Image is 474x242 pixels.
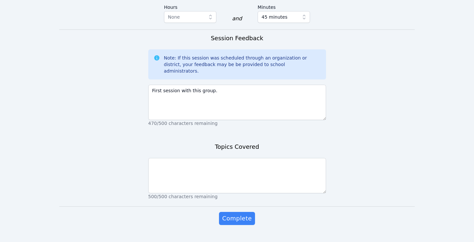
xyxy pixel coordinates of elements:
[211,34,263,43] h3: Session Feedback
[215,142,259,151] h3: Topics Covered
[148,193,326,200] p: 500/500 characters remaining
[148,85,326,120] textarea: First session with this group.
[219,212,255,225] button: Complete
[164,11,216,23] button: None
[258,11,310,23] button: 45 minutes
[168,14,180,20] span: None
[148,120,326,127] p: 470/500 characters remaining
[222,214,252,223] span: Complete
[164,1,216,11] label: Hours
[258,1,310,11] label: Minutes
[164,55,321,74] div: Note: If this session was scheduled through an organization or district, your feedback may be be ...
[232,15,242,23] div: and
[262,13,287,21] span: 45 minutes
